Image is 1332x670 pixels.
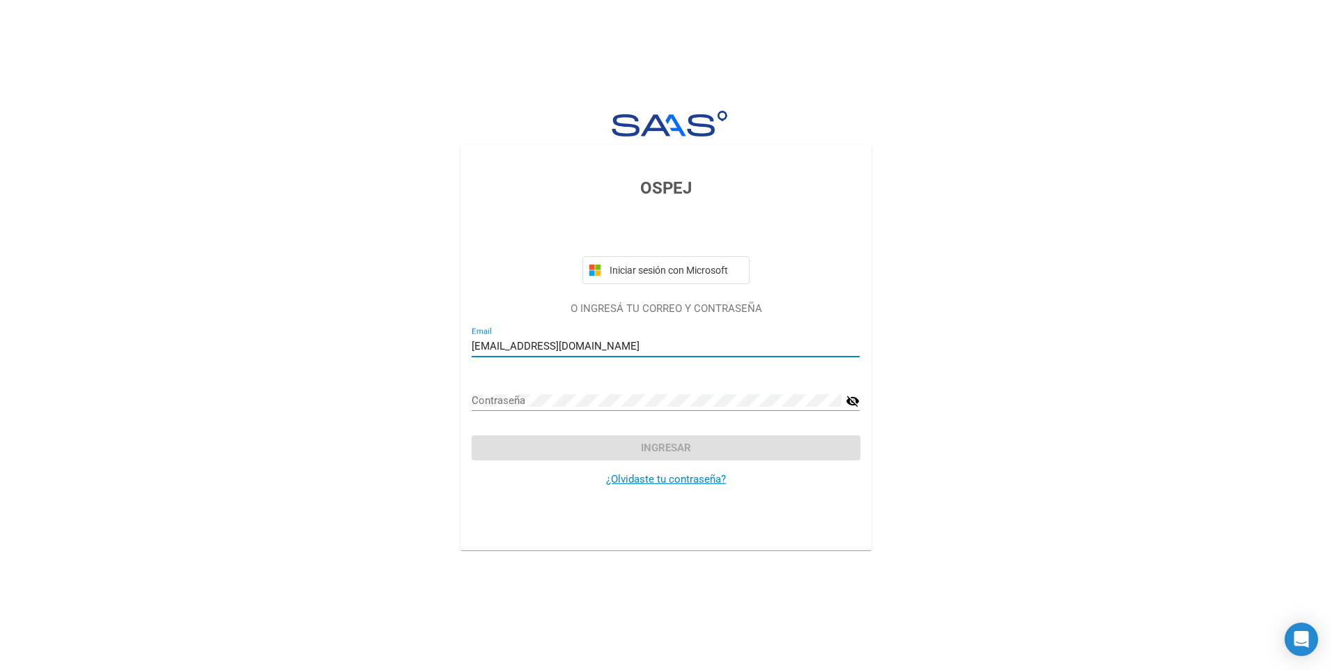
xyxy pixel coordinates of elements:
div: Open Intercom Messenger [1285,623,1318,656]
button: Ingresar [472,435,860,460]
a: ¿Olvidaste tu contraseña? [606,473,726,485]
iframe: Botón Iniciar sesión con Google [575,216,757,247]
p: O INGRESÁ TU CORREO Y CONTRASEÑA [472,301,860,317]
span: Ingresar [641,442,691,454]
button: Iniciar sesión con Microsoft [582,256,750,284]
mat-icon: visibility_off [846,393,860,410]
h3: OSPEJ [472,176,860,201]
span: Iniciar sesión con Microsoft [607,265,743,276]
